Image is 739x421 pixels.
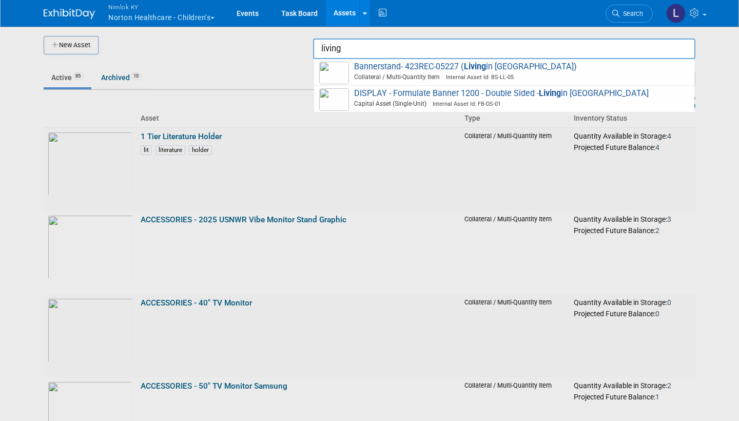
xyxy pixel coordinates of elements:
[108,2,215,12] span: Nimlok KY
[44,9,95,19] img: ExhibitDay
[322,99,689,108] span: Capital Asset (Single-Unit)
[619,10,643,17] span: Search
[606,5,653,23] a: Search
[319,88,689,109] span: DISPLAY - Formulate Banner 1200 - Double Sided - in [GEOGRAPHIC_DATA]
[666,4,686,23] img: Luc Schaefer
[464,62,486,71] strong: Living
[440,74,514,81] span: Internal Asset Id: BS-LL-05
[322,72,689,82] span: Collateral / Multi-Quantity Item
[426,101,501,107] span: Internal Asset Id: FB-DS-01
[313,39,695,59] input: search assets
[319,62,689,83] span: Bannerstand- 423REC-05227 ( in [GEOGRAPHIC_DATA])
[539,88,561,98] strong: Living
